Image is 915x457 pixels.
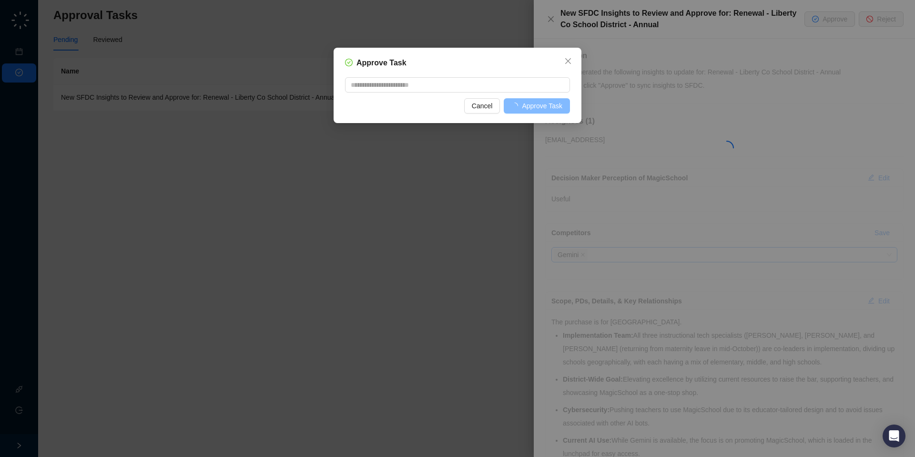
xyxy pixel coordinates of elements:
span: close [564,57,572,65]
span: Approve Task [522,101,562,111]
div: Open Intercom Messenger [883,425,905,447]
span: check-circle [345,59,353,66]
span: Cancel [472,101,493,111]
span: loading [510,101,520,111]
h5: Approve Task [356,57,407,69]
button: Approve Task [504,98,570,114]
button: Close [560,53,576,69]
button: Cancel [464,98,500,114]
